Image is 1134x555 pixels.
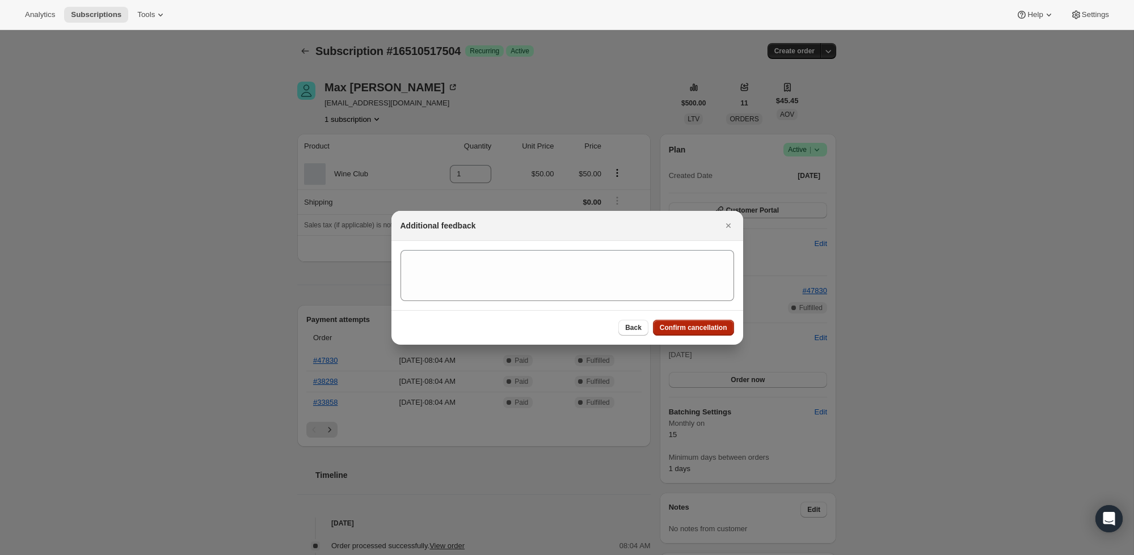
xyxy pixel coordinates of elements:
span: Confirm cancellation [660,323,727,332]
button: Tools [130,7,173,23]
span: Help [1027,10,1043,19]
span: Tools [137,10,155,19]
span: Subscriptions [71,10,121,19]
div: Open Intercom Messenger [1095,505,1123,532]
button: Close [720,218,736,234]
span: Back [625,323,642,332]
button: Analytics [18,7,62,23]
button: Help [1009,7,1061,23]
button: Settings [1064,7,1116,23]
span: Settings [1082,10,1109,19]
button: Subscriptions [64,7,128,23]
span: Analytics [25,10,55,19]
h2: Additional feedback [401,220,476,231]
button: Back [618,320,648,336]
button: Confirm cancellation [653,320,734,336]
